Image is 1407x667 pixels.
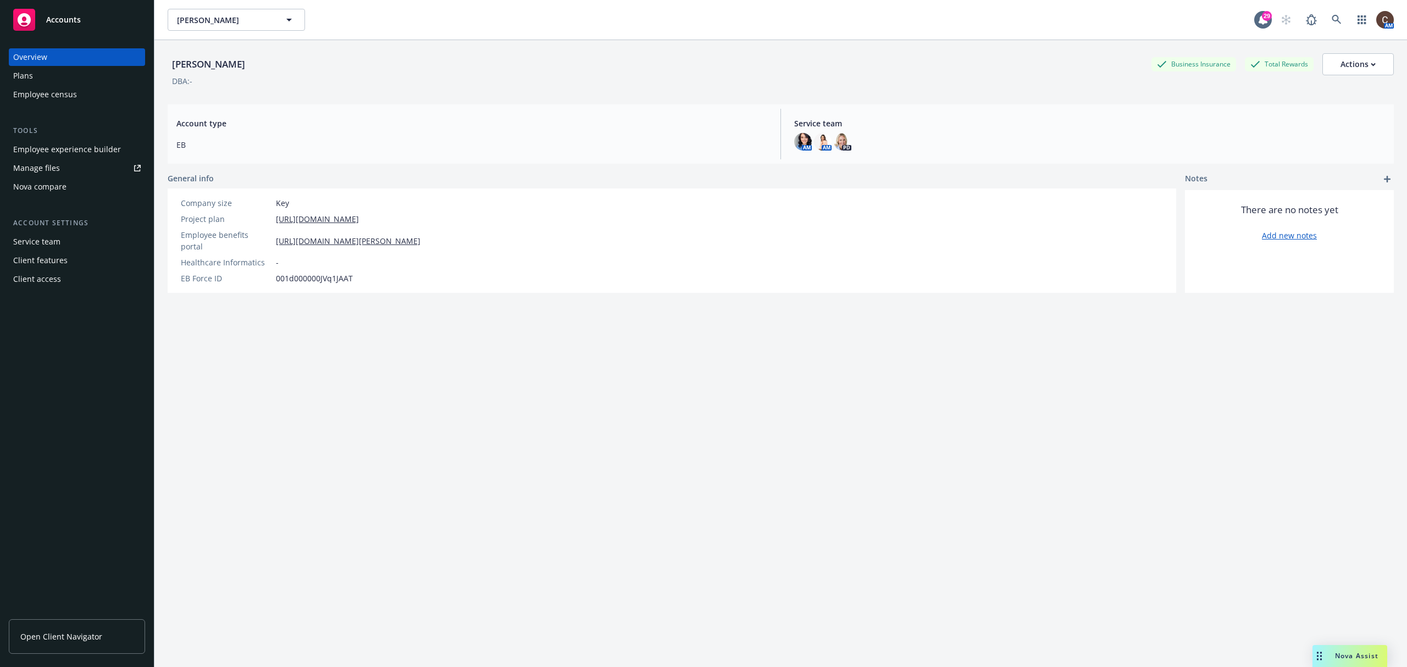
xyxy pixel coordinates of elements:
[1275,9,1297,31] a: Start snowing
[181,197,272,209] div: Company size
[276,273,353,284] span: 001d000000JVq1JAAT
[20,631,102,642] span: Open Client Navigator
[168,173,214,184] span: General info
[9,270,145,288] a: Client access
[1326,9,1348,31] a: Search
[13,67,33,85] div: Plans
[1300,9,1322,31] a: Report a Bug
[276,197,289,209] span: Key
[13,252,68,269] div: Client features
[1376,11,1394,29] img: photo
[814,133,832,151] img: photo
[1312,645,1387,667] button: Nova Assist
[9,218,145,229] div: Account settings
[1381,173,1394,186] a: add
[9,178,145,196] a: Nova compare
[176,118,767,129] span: Account type
[276,235,420,247] a: [URL][DOMAIN_NAME][PERSON_NAME]
[172,75,192,87] div: DBA: -
[1335,651,1378,660] span: Nova Assist
[13,233,60,251] div: Service team
[9,67,145,85] a: Plans
[1151,57,1236,71] div: Business Insurance
[181,257,272,268] div: Healthcare Informatics
[1351,9,1373,31] a: Switch app
[181,213,272,225] div: Project plan
[46,15,81,24] span: Accounts
[9,141,145,158] a: Employee experience builder
[1312,645,1326,667] div: Drag to move
[181,229,272,252] div: Employee benefits portal
[168,9,305,31] button: [PERSON_NAME]
[13,270,61,288] div: Client access
[9,233,145,251] a: Service team
[13,141,121,158] div: Employee experience builder
[168,57,250,71] div: [PERSON_NAME]
[13,86,77,103] div: Employee census
[181,273,272,284] div: EB Force ID
[1241,203,1338,216] span: There are no notes yet
[1262,11,1272,21] div: 29
[1185,173,1207,186] span: Notes
[9,159,145,177] a: Manage files
[1340,54,1376,75] div: Actions
[794,118,1385,129] span: Service team
[794,133,812,151] img: photo
[9,48,145,66] a: Overview
[1262,230,1317,241] a: Add new notes
[9,252,145,269] a: Client features
[834,133,851,151] img: photo
[1245,57,1314,71] div: Total Rewards
[176,139,767,151] span: EB
[13,178,67,196] div: Nova compare
[13,159,60,177] div: Manage files
[13,48,47,66] div: Overview
[276,213,359,225] a: [URL][DOMAIN_NAME]
[276,257,279,268] span: -
[177,14,272,26] span: [PERSON_NAME]
[9,125,145,136] div: Tools
[9,86,145,103] a: Employee census
[9,4,145,35] a: Accounts
[1322,53,1394,75] button: Actions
